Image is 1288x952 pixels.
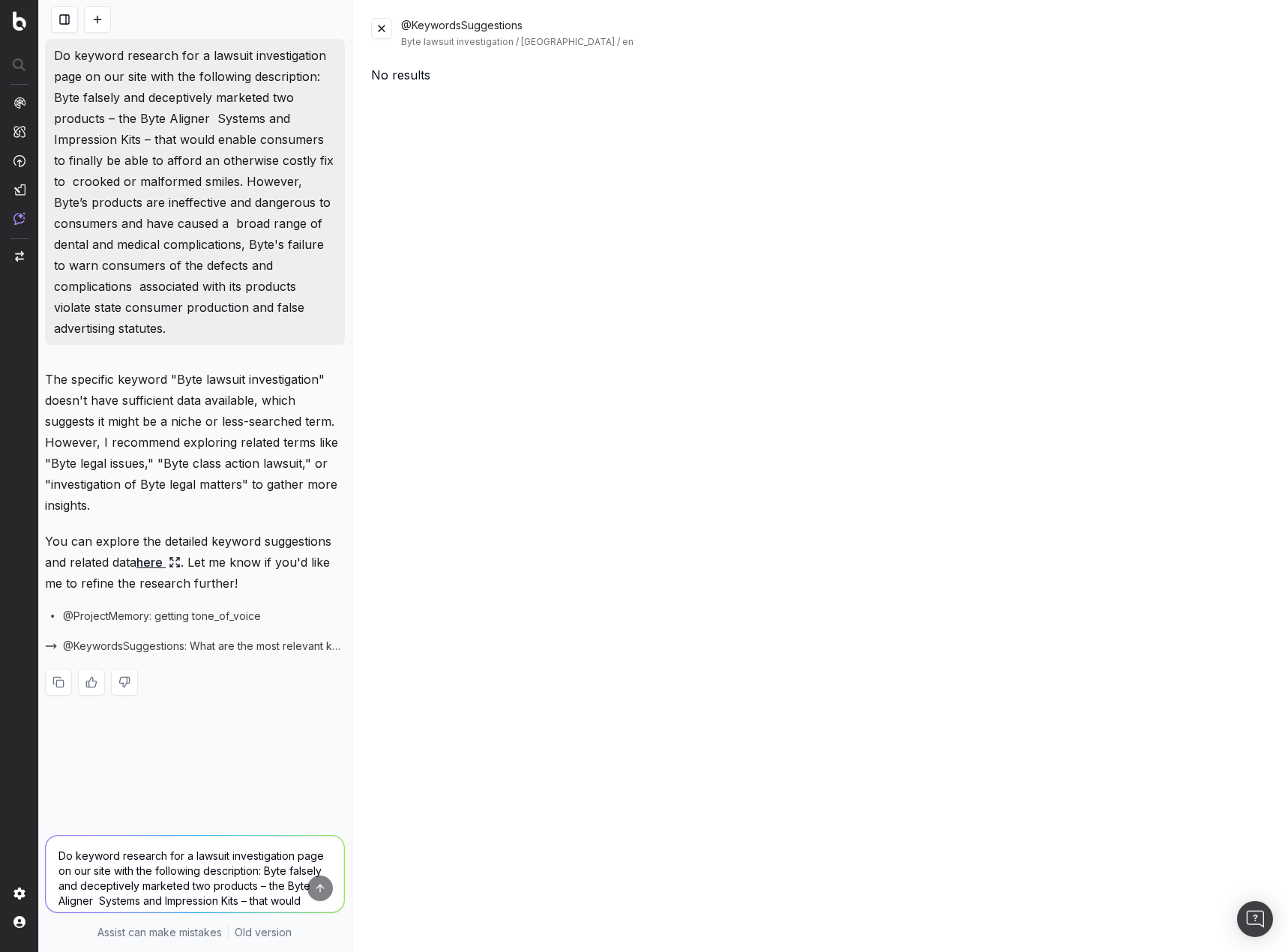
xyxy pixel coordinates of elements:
[136,552,181,573] a: here
[63,609,261,624] span: @ProjectMemory: getting tone_of_voice
[371,66,1270,84] div: No results
[13,212,25,225] img: Assist
[63,639,345,654] span: @KeywordsSuggestions: What are the most relevant keywords for this topic, including search volume...
[15,251,24,262] img: Switch project
[13,916,25,928] img: My account
[13,888,25,900] img: Setting
[1237,901,1273,937] div: Open Intercom Messenger
[13,97,25,109] img: Analytics
[54,45,336,339] p: Do keyword research for a lawsuit investigation page on our site with the following description: ...
[13,11,26,31] img: Botify logo
[13,184,25,196] img: Studio
[45,531,345,594] p: You can explore the detailed keyword suggestions and related data . Let me know if you'd like me ...
[13,125,25,138] img: Intelligence
[45,639,345,654] button: @KeywordsSuggestions: What are the most relevant keywords for this topic, including search volume...
[401,36,1270,48] div: Byte lawsuit investigation / [GEOGRAPHIC_DATA] / en
[45,369,345,516] p: The specific keyword "Byte lawsuit investigation" doesn't have sufficient data available, which s...
[97,925,222,940] p: Assist can make mistakes
[13,154,25,167] img: Activation
[401,18,1270,48] div: @KeywordsSuggestions
[235,925,292,940] a: Old version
